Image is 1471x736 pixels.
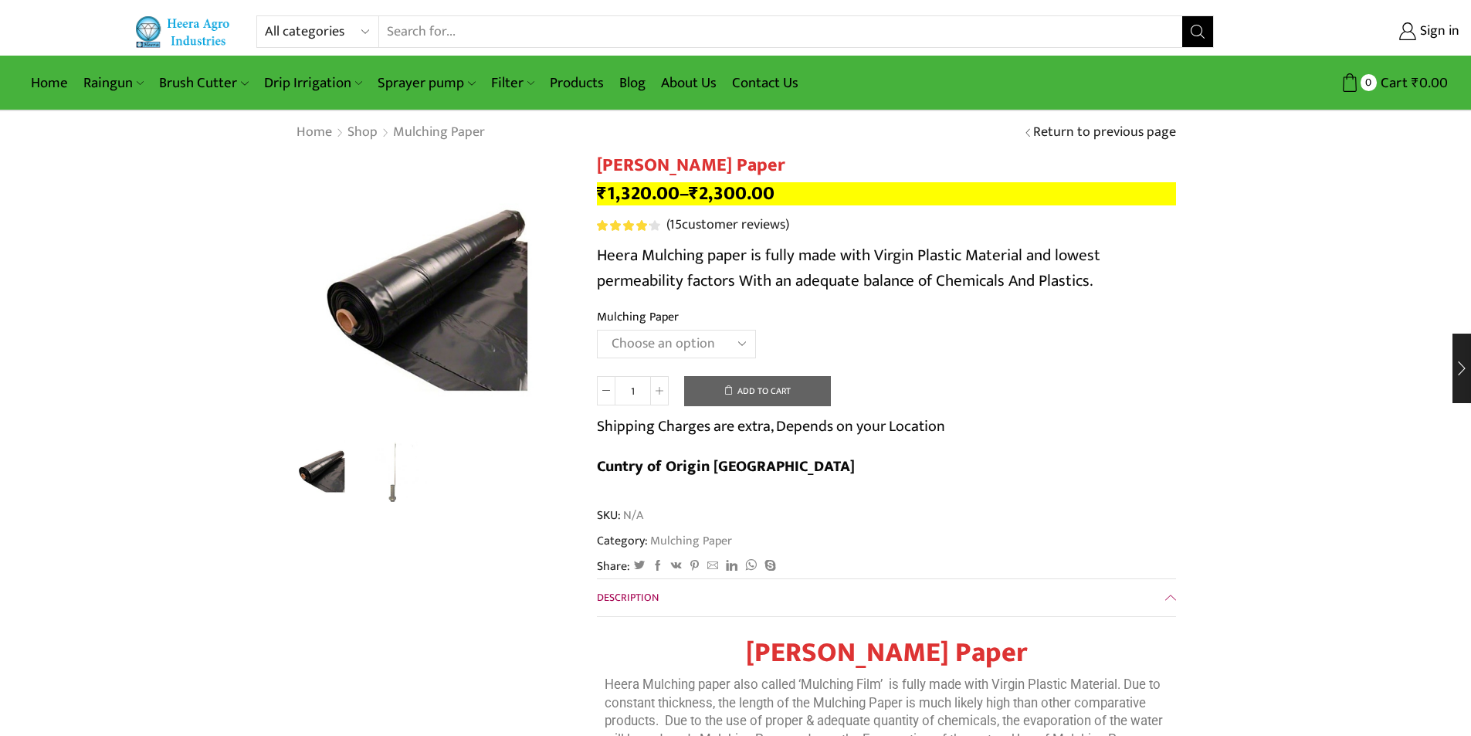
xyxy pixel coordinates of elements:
[597,182,1176,205] p: –
[370,65,483,101] a: Sprayer pump
[597,579,1176,616] a: Description
[363,440,427,504] img: Mulching Paper Hole Long
[151,65,256,101] a: Brush Cutter
[296,154,574,432] div: 1 / 2
[597,308,679,326] label: Mulching Paper
[597,220,650,231] span: Rated out of 5 based on customer ratings
[296,123,333,143] a: Home
[1412,71,1419,95] span: ₹
[296,154,574,432] img: Heera Mulching Paper
[597,154,1176,177] h1: [PERSON_NAME] Paper
[666,215,789,236] a: (15customer reviews)
[483,65,542,101] a: Filter
[621,507,643,524] span: N/A
[292,440,356,502] li: 1 / 2
[392,123,486,143] a: Mulching Paper
[347,123,378,143] a: Shop
[379,16,1183,47] input: Search for...
[1361,74,1377,90] span: 0
[597,453,855,480] b: Cuntry of Origin [GEOGRAPHIC_DATA]
[1033,123,1176,143] a: Return to previous page
[597,220,659,231] div: Rated 4.27 out of 5
[684,376,831,407] button: Add to cart
[256,65,370,101] a: Drip Irrigation
[1377,73,1408,93] span: Cart
[597,532,732,550] span: Category:
[1229,69,1448,97] a: 0 Cart ₹0.00
[746,629,1027,676] strong: [PERSON_NAME] Paper
[363,440,427,504] a: Mulching-Hole
[612,65,653,101] a: Blog
[1237,18,1459,46] a: Sign in
[292,438,356,502] img: Heera Mulching Paper
[597,220,663,231] span: 15
[76,65,151,101] a: Raingun
[689,178,699,209] span: ₹
[597,178,680,209] bdi: 1,320.00
[669,213,682,236] span: 15
[724,65,806,101] a: Contact Us
[363,440,427,502] li: 2 / 2
[1412,71,1448,95] bdi: 0.00
[648,531,732,551] a: Mulching Paper
[597,242,1100,295] span: Heera Mulching paper is fully made with Virgin Plastic Material and lowest permeability factors W...
[597,178,607,209] span: ₹
[1416,22,1459,42] span: Sign in
[597,558,630,575] span: Share:
[597,414,945,439] p: Shipping Charges are extra, Depends on your Location
[597,588,659,606] span: Description
[296,123,486,143] nav: Breadcrumb
[597,507,1176,524] span: SKU:
[23,65,76,101] a: Home
[615,376,650,405] input: Product quantity
[653,65,724,101] a: About Us
[1182,16,1213,47] button: Search button
[542,65,612,101] a: Products
[689,178,774,209] bdi: 2,300.00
